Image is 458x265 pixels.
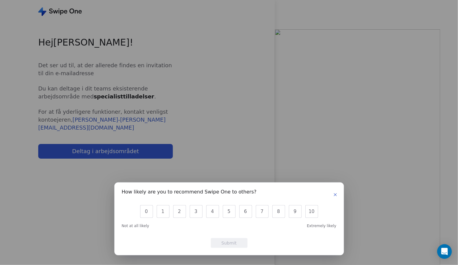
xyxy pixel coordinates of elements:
[272,205,285,218] button: 8
[122,190,257,196] h1: How likely are you to recommend Swipe One to others?
[289,205,302,218] button: 9
[239,205,252,218] button: 6
[122,223,149,228] span: Not at all likely
[140,205,153,218] button: 0
[305,205,318,218] button: 10
[206,205,219,218] button: 4
[190,205,203,218] button: 3
[307,223,336,228] span: Extremely likely
[157,205,169,218] button: 1
[211,238,248,248] button: Submit
[223,205,236,218] button: 5
[256,205,269,218] button: 7
[173,205,186,218] button: 2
